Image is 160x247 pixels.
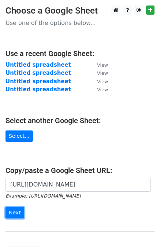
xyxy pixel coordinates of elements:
h3: Choose a Google Sheet [5,5,155,16]
a: Select... [5,130,33,142]
a: Untitled spreadsheet [5,78,71,85]
a: View [90,78,108,85]
p: Use one of the options below... [5,19,155,27]
a: View [90,62,108,68]
small: View [97,87,108,92]
h4: Use a recent Google Sheet: [5,49,155,58]
iframe: Chat Widget [123,212,160,247]
h4: Select another Google Sheet: [5,116,155,125]
h4: Copy/paste a Google Sheet URL: [5,166,155,175]
small: View [97,70,108,76]
input: Next [5,207,24,218]
small: View [97,79,108,84]
a: View [90,86,108,93]
small: View [97,62,108,68]
small: Example: [URL][DOMAIN_NAME] [5,193,81,199]
input: Paste your Google Sheet URL here [5,178,151,192]
a: View [90,70,108,76]
a: Untitled spreadsheet [5,86,71,93]
a: Untitled spreadsheet [5,62,71,68]
a: Untitled spreadsheet [5,70,71,76]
